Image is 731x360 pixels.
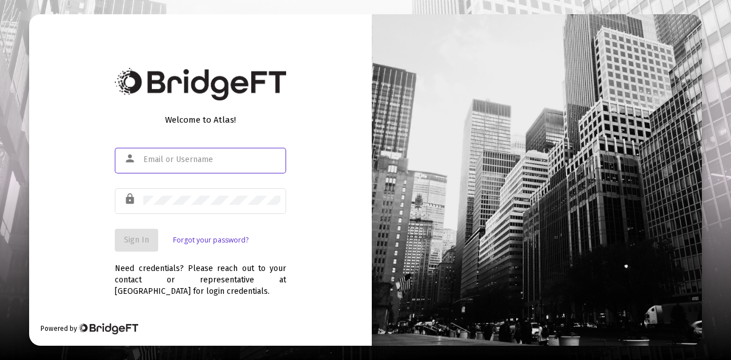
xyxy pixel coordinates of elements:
a: Forgot your password? [173,234,248,246]
img: Bridge Financial Technology Logo [78,323,138,334]
div: Need credentials? Please reach out to your contact or representative at [GEOGRAPHIC_DATA] for log... [115,252,286,297]
input: Email or Username [143,155,280,164]
img: Bridge Financial Technology Logo [115,68,286,100]
span: Sign In [124,235,149,245]
mat-icon: person [124,152,138,165]
mat-icon: lock [124,192,138,206]
div: Powered by [41,323,138,334]
button: Sign In [115,229,158,252]
div: Welcome to Atlas! [115,114,286,126]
